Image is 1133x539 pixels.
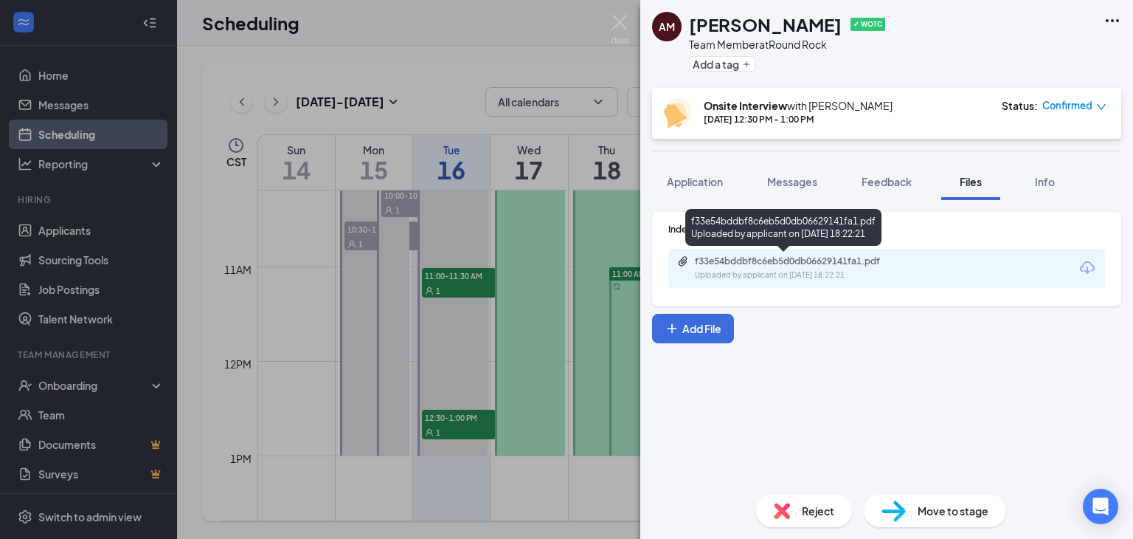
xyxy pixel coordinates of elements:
[862,175,912,188] span: Feedback
[1078,259,1096,277] svg: Download
[695,255,901,267] div: f33e54bddbf8c6eb5d0db06629141fa1.pdf
[1002,98,1038,113] div: Status :
[850,18,885,31] span: ✔ WOTC
[677,255,916,281] a: Paperclipf33e54bddbf8c6eb5d0db06629141fa1.pdfUploaded by applicant on [DATE] 18:22:21
[1042,98,1092,113] span: Confirmed
[652,314,734,343] button: Add FilePlus
[685,209,881,246] div: f33e54bddbf8c6eb5d0db06629141fa1.pdf Uploaded by applicant on [DATE] 18:22:21
[667,175,723,188] span: Application
[668,223,1105,236] div: Indeed Resume
[689,37,885,52] div: Team Member at Round Rock
[704,113,893,126] div: [DATE] 12:30 PM - 1:00 PM
[665,321,679,336] svg: Plus
[802,503,834,519] span: Reject
[1083,489,1118,524] div: Open Intercom Messenger
[918,503,988,519] span: Move to stage
[960,175,982,188] span: Files
[1096,102,1106,112] span: down
[689,12,842,37] h1: [PERSON_NAME]
[767,175,817,188] span: Messages
[689,56,755,72] button: PlusAdd a tag
[659,19,675,34] div: AM
[677,255,689,267] svg: Paperclip
[704,99,787,112] b: Onsite Interview
[695,269,916,281] div: Uploaded by applicant on [DATE] 18:22:21
[1103,12,1121,30] svg: Ellipses
[704,98,893,113] div: with [PERSON_NAME]
[742,60,751,69] svg: Plus
[1035,175,1055,188] span: Info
